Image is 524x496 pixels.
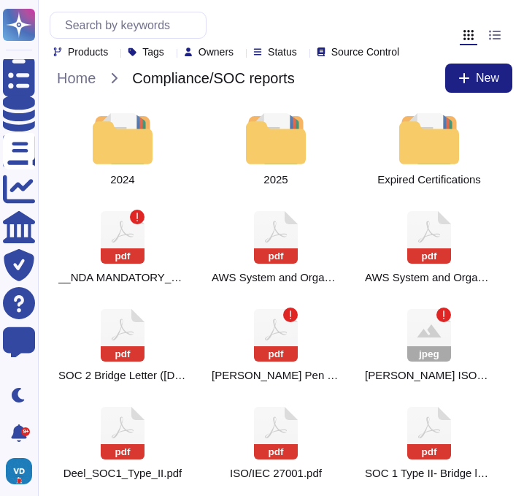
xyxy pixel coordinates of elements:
div: 9+ [21,427,30,436]
span: Owners [199,47,234,57]
span: __NDA MANDATORY___Deel_2023_SOC1TypeII_Final Report_2023 (1).pdf [58,271,187,284]
span: Deel - SOC Bridge Letter (July 2025).docx.pdf [58,369,187,382]
span: Source Control [331,47,399,57]
span: 2024 [110,173,134,186]
span: Deel Attestation Letter app.deel.com.pdf [212,369,340,382]
span: AWS System and Organization Controls SOC 1 Report.pdf [212,271,340,284]
span: Status [268,47,297,57]
span: SOC 1 Type II- Bridge letter Dec 2024.pdf [365,467,493,480]
span: 2025 [263,173,288,186]
span: Deel_SOC1_Type_II.pdf [63,467,182,480]
button: New [445,64,512,93]
span: Home [50,67,103,89]
button: user [3,455,42,487]
span: AWS System and Organization Controls SOC 2 Report.pdf [365,271,493,284]
span: Compliance/SOC reports [125,67,301,89]
img: user [6,458,32,484]
span: New [476,72,499,84]
span: Tags [142,47,164,57]
span: Deel ISO45001 certificate.jpeg [365,369,493,382]
span: Expired Certifications [377,173,481,186]
span: Products [68,47,108,57]
input: Search by keywords [58,12,206,38]
span: ISO/IEC 27001.pdf [230,467,322,480]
